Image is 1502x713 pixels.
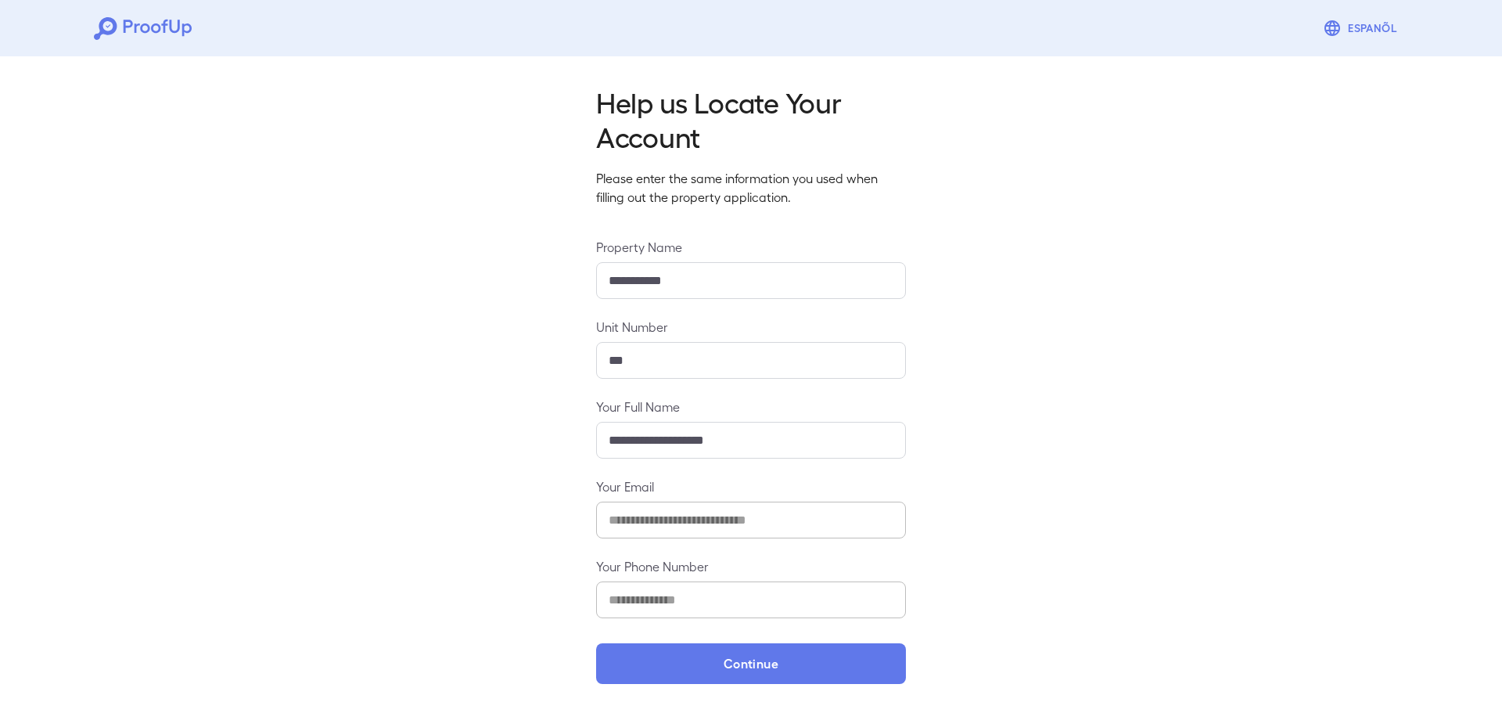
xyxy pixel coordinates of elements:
[596,169,906,207] p: Please enter the same information you used when filling out the property application.
[596,85,906,153] h2: Help us Locate Your Account
[596,557,906,575] label: Your Phone Number
[596,398,906,416] label: Your Full Name
[596,238,906,256] label: Property Name
[596,643,906,684] button: Continue
[596,318,906,336] label: Unit Number
[1317,13,1408,44] button: Espanõl
[596,477,906,495] label: Your Email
